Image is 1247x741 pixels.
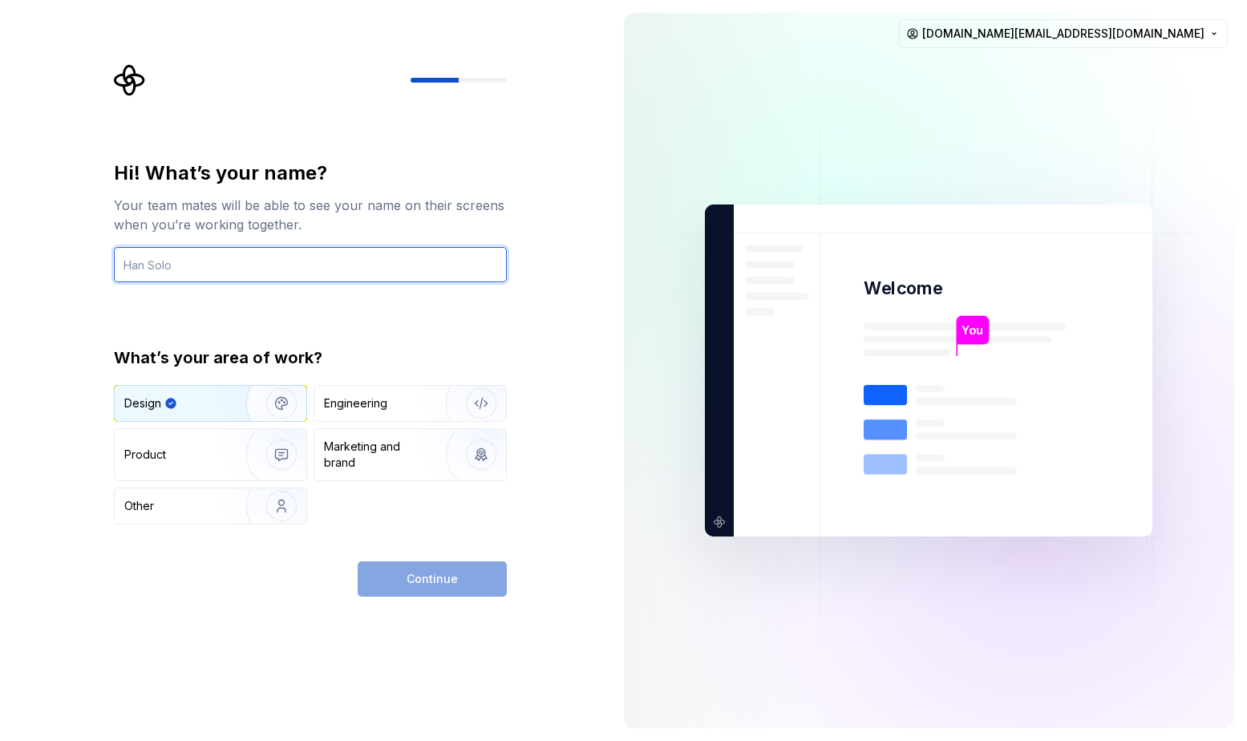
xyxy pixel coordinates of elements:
div: Design [124,395,161,411]
div: Marketing and brand [324,439,432,471]
div: What’s your area of work? [114,346,507,369]
div: Engineering [324,395,387,411]
span: [DOMAIN_NAME][EMAIL_ADDRESS][DOMAIN_NAME] [922,26,1204,42]
input: Han Solo [114,247,507,282]
div: Hi! What’s your name? [114,160,507,186]
button: [DOMAIN_NAME][EMAIL_ADDRESS][DOMAIN_NAME] [899,19,1228,48]
p: Welcome [864,277,942,300]
div: Your team mates will be able to see your name on their screens when you’re working together. [114,196,507,234]
div: Other [124,498,154,514]
p: You [962,322,984,339]
svg: Supernova Logo [114,64,146,96]
div: Product [124,447,166,463]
